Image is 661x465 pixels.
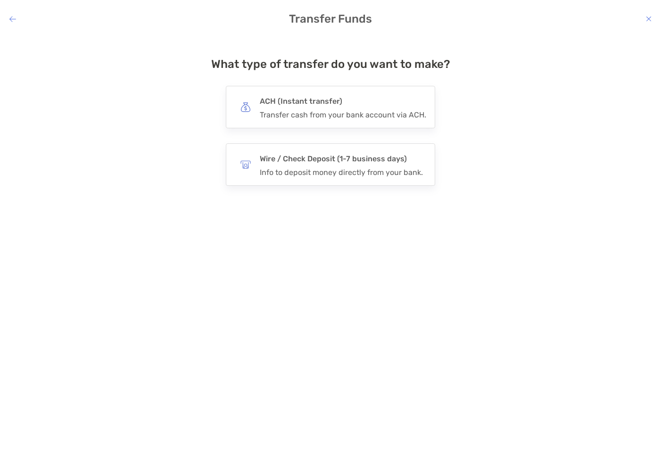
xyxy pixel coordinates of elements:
[260,168,423,177] div: Info to deposit money directly from your bank.
[260,152,423,166] h4: Wire / Check Deposit (1-7 business days)
[240,102,251,112] img: button icon
[260,110,426,119] div: Transfer cash from your bank account via ACH.
[240,159,251,170] img: button icon
[211,58,450,71] h4: What type of transfer do you want to make?
[260,95,426,108] h4: ACH (Instant transfer)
